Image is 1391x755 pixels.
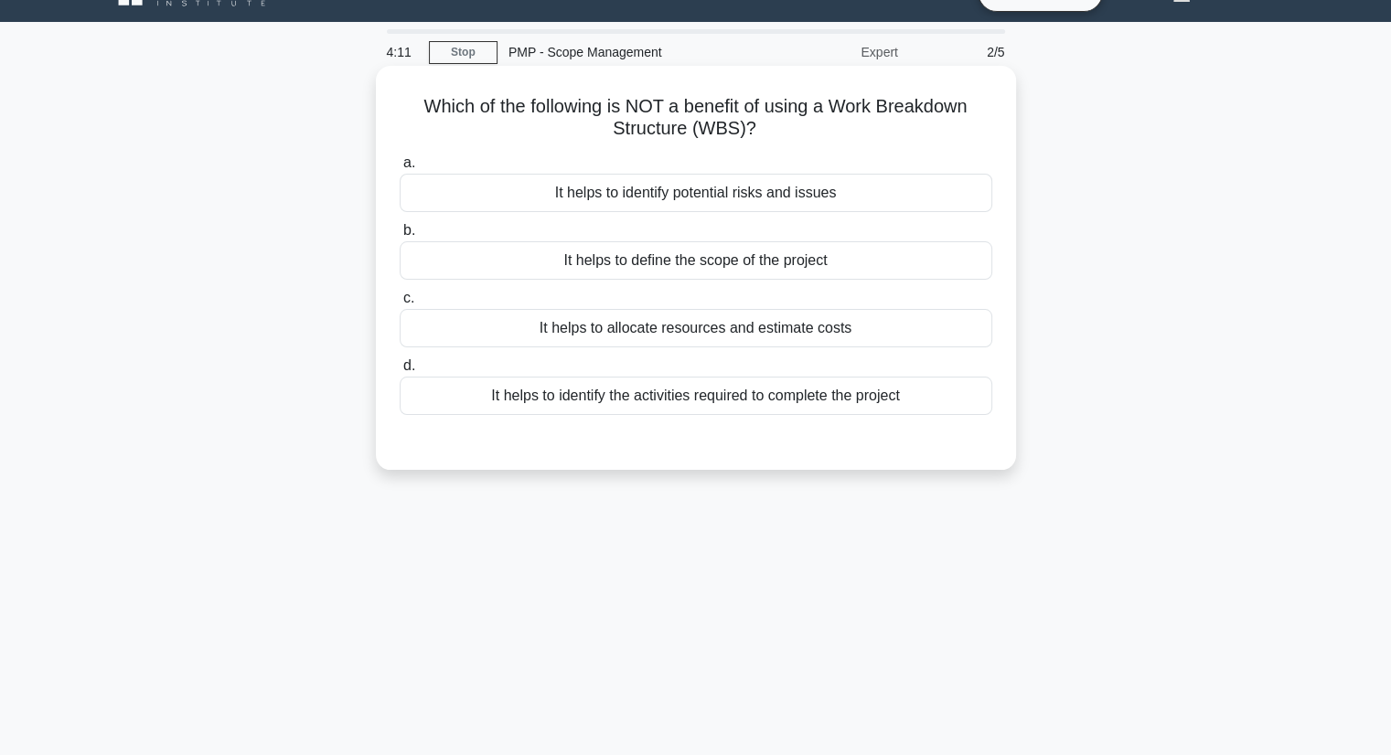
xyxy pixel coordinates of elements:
[400,174,992,212] div: It helps to identify potential risks and issues
[403,357,415,373] span: d.
[749,34,909,70] div: Expert
[429,41,498,64] a: Stop
[403,222,415,238] span: b.
[403,154,415,170] span: a.
[400,377,992,415] div: It helps to identify the activities required to complete the project
[909,34,1016,70] div: 2/5
[403,290,414,305] span: c.
[400,309,992,347] div: It helps to allocate resources and estimate costs
[498,34,749,70] div: PMP - Scope Management
[376,34,429,70] div: 4:11
[398,95,994,141] h5: Which of the following is NOT a benefit of using a Work Breakdown Structure (WBS)?
[400,241,992,280] div: It helps to define the scope of the project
